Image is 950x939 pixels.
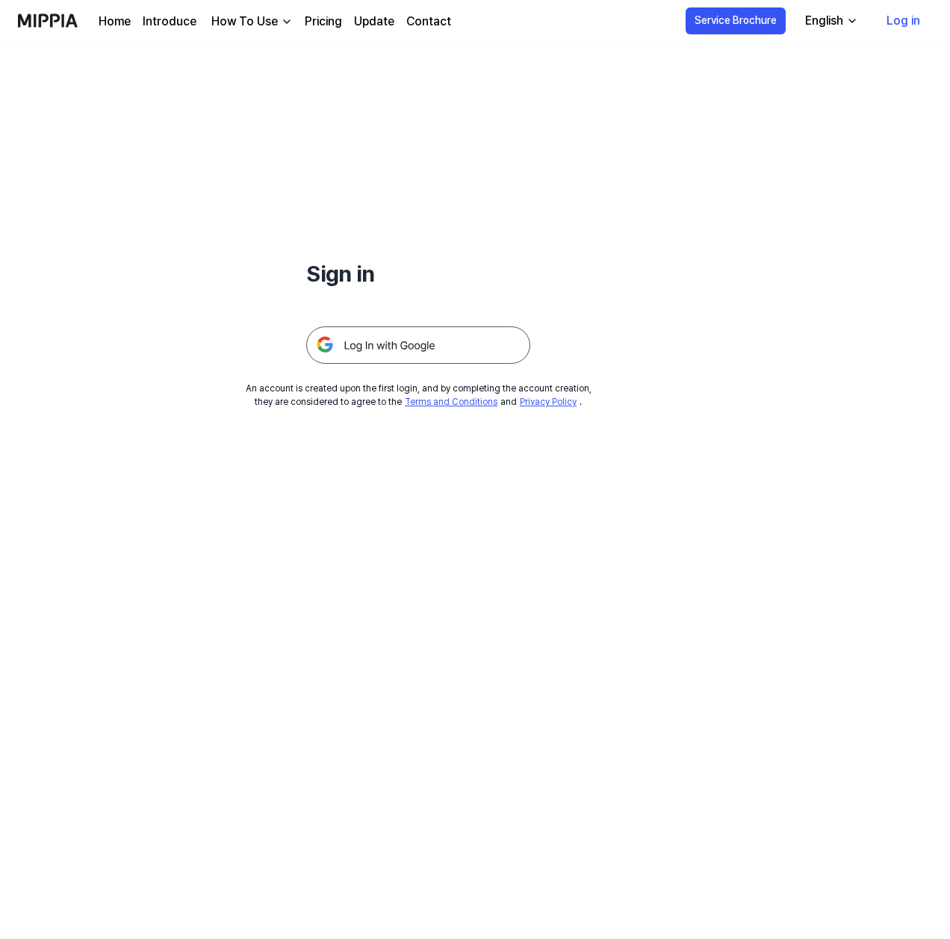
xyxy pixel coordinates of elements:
[354,13,394,31] a: Update
[208,13,293,31] button: How To Use
[520,397,577,407] a: Privacy Policy
[208,13,281,31] div: How To Use
[802,12,846,30] div: English
[306,257,530,291] h1: Sign in
[99,13,131,31] a: Home
[281,16,293,28] img: down
[406,13,451,31] a: Contact
[405,397,497,407] a: Terms and Conditions
[686,7,786,34] button: Service Brochure
[793,6,867,36] button: English
[306,326,530,364] img: 구글 로그인 버튼
[246,382,592,409] div: An account is created upon the first login, and by completing the account creation, they are cons...
[143,13,196,31] a: Introduce
[305,13,342,31] a: Pricing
